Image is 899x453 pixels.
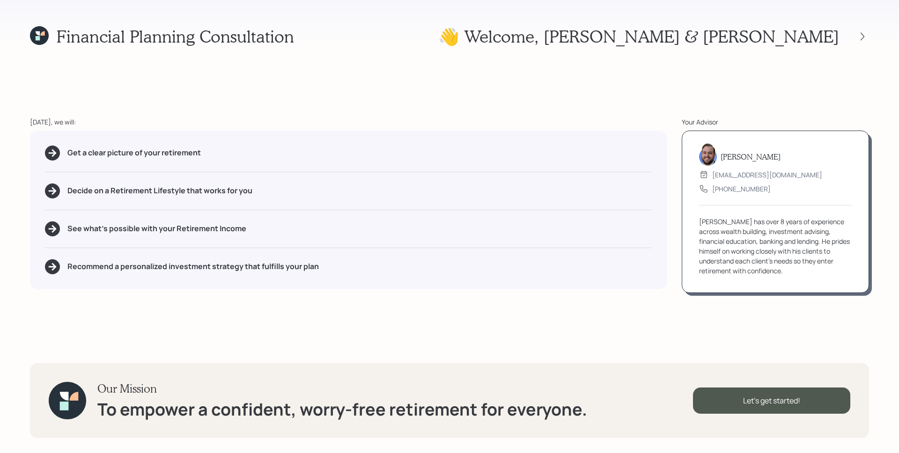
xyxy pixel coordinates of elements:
[30,117,667,127] div: [DATE], we will:
[712,170,822,180] div: [EMAIL_ADDRESS][DOMAIN_NAME]
[67,224,246,233] h5: See what's possible with your Retirement Income
[699,143,717,166] img: james-distasi-headshot.png
[438,26,839,46] h1: 👋 Welcome , [PERSON_NAME] & [PERSON_NAME]
[699,217,852,276] div: [PERSON_NAME] has over 8 years of experience across wealth building, investment advising, financi...
[682,117,869,127] div: Your Advisor
[721,152,781,161] h5: [PERSON_NAME]
[97,399,587,419] h1: To empower a confident, worry-free retirement for everyone.
[97,382,587,395] h3: Our Mission
[693,387,850,414] div: Let's get started!
[67,262,319,271] h5: Recommend a personalized investment strategy that fulfills your plan
[712,184,771,194] div: [PHONE_NUMBER]
[67,186,252,195] h5: Decide on a Retirement Lifestyle that works for you
[56,26,294,46] h1: Financial Planning Consultation
[67,148,201,157] h5: Get a clear picture of your retirement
